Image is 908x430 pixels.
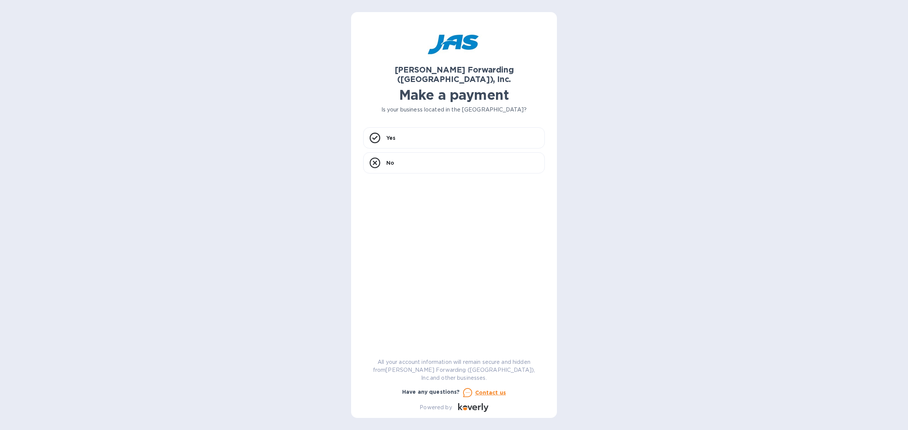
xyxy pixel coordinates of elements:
b: [PERSON_NAME] Forwarding ([GEOGRAPHIC_DATA]), Inc. [395,65,514,84]
u: Contact us [475,390,506,396]
p: No [386,159,394,167]
p: Is your business located in the [GEOGRAPHIC_DATA]? [363,106,545,114]
p: Powered by [420,404,452,411]
p: All your account information will remain secure and hidden from [PERSON_NAME] Forwarding ([GEOGRA... [363,358,545,382]
h1: Make a payment [363,87,545,103]
p: Yes [386,134,395,142]
b: Have any questions? [402,389,460,395]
